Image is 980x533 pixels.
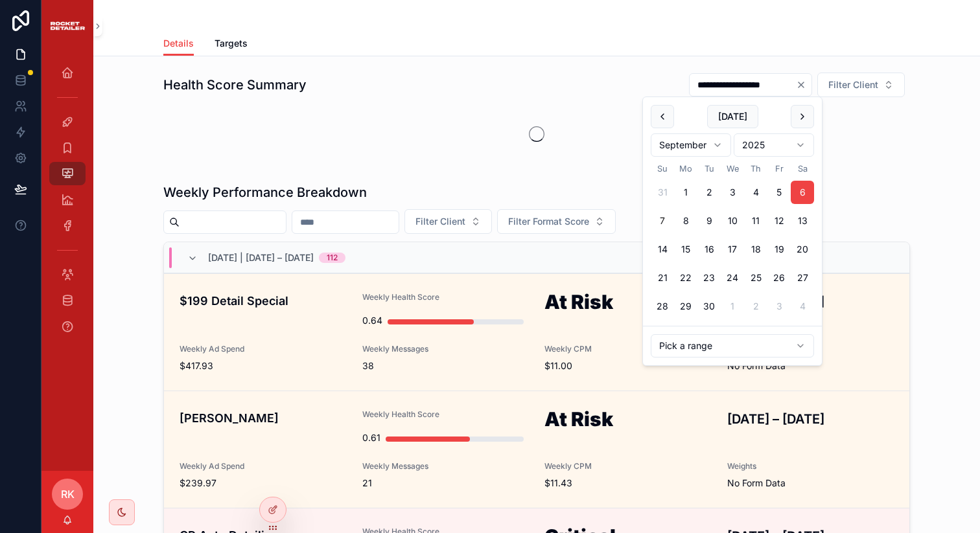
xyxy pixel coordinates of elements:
a: $199 Detail SpecialWeekly Health Score0.64At Risk[DATE] – [DATE]Weekly Ad Spend$417.93Weekly Mess... [164,273,909,391]
button: [DATE] [707,105,758,128]
span: Weekly Health Score [362,409,530,420]
span: Filter Format Score [508,215,589,228]
button: Monday, September 8th, 2025 [674,209,697,232]
span: Targets [215,37,248,50]
a: Targets [215,32,248,58]
th: Friday [767,162,791,176]
button: Sunday, September 21st, 2025 [651,266,674,289]
span: $239.97 [180,477,347,490]
div: 112 [327,253,338,263]
button: Friday, October 3rd, 2025 [767,295,791,318]
h1: At Risk [544,409,712,434]
span: Weekly CPM [544,344,712,354]
span: $417.93 [180,359,347,372]
button: Wednesday, September 17th, 2025 [721,238,744,261]
button: Monday, September 15th, 2025 [674,238,697,261]
img: App logo [49,18,86,34]
span: No Form Data [727,477,786,490]
button: Select Button [497,209,616,234]
h4: [PERSON_NAME] [180,409,347,427]
button: Friday, September 12th, 2025 [767,209,791,232]
table: September 2025 [651,162,814,318]
button: Select Button [404,209,492,234]
th: Saturday [791,162,814,176]
button: Sunday, August 31st, 2025 [651,181,674,204]
span: 21 [362,477,530,490]
button: Clear [796,80,811,90]
button: Monday, September 29th, 2025 [674,295,697,318]
button: Friday, September 5th, 2025 [767,181,791,204]
span: Weekly Messages [362,344,530,354]
a: [PERSON_NAME]Weekly Health Score0.61At Risk[DATE] – [DATE]Weekly Ad Spend$239.97Weekly Messages21... [164,391,909,508]
button: Tuesday, September 2nd, 2025 [697,181,721,204]
span: Weekly Ad Spend [180,344,347,354]
th: Tuesday [697,162,721,176]
h1: Weekly Performance Breakdown [163,183,367,201]
button: Saturday, September 6th, 2025, selected [791,181,814,204]
th: Wednesday [721,162,744,176]
button: Tuesday, September 16th, 2025 [697,238,721,261]
h4: $199 Detail Special [180,292,347,310]
button: Sunday, September 28th, 2025 [651,295,674,318]
button: Saturday, September 20th, 2025 [791,238,814,261]
button: Tuesday, September 30th, 2025 [697,295,721,318]
span: Filter Client [828,78,878,91]
button: Relative time [651,334,814,357]
button: Sunday, September 14th, 2025 [651,238,674,261]
h3: [DATE] – [DATE] [727,409,894,429]
div: 0.64 [362,308,382,334]
span: $11.00 [544,359,712,372]
button: Tuesday, September 9th, 2025 [697,209,721,232]
button: Select Button [817,73,905,97]
button: Tuesday, September 23rd, 2025 [697,266,721,289]
button: Monday, September 1st, 2025 [674,181,697,204]
span: $11.43 [544,477,712,490]
div: scrollable content [41,52,93,355]
span: Weekly Messages [362,461,530,471]
button: Wednesday, October 1st, 2025 [721,295,744,318]
span: Weekly Ad Spend [180,461,347,471]
span: [DATE] | [DATE] – [DATE] [208,251,314,264]
button: Saturday, October 4th, 2025 [791,295,814,318]
span: RK [61,486,75,502]
h1: At Risk [544,292,712,317]
button: Today, Sunday, September 7th, 2025 [651,209,674,232]
span: Filter Client [415,215,465,228]
button: Monday, September 22nd, 2025 [674,266,697,289]
button: Wednesday, September 3rd, 2025 [721,181,744,204]
span: 38 [362,359,530,372]
span: Weights [727,461,894,471]
button: Thursday, September 4th, 2025 [744,181,767,204]
span: Weekly Health Score [362,292,530,302]
button: Thursday, October 2nd, 2025 [744,295,767,318]
div: 0.61 [362,425,380,451]
span: Details [163,37,194,50]
button: Thursday, September 25th, 2025 [744,266,767,289]
span: Weekly CPM [544,461,712,471]
button: Friday, September 19th, 2025 [767,238,791,261]
button: Saturday, September 13th, 2025 [791,209,814,232]
button: Wednesday, September 24th, 2025 [721,266,744,289]
button: Thursday, September 11th, 2025 [744,209,767,232]
th: Sunday [651,162,674,176]
th: Thursday [744,162,767,176]
th: Monday [674,162,697,176]
button: Saturday, September 27th, 2025 [791,266,814,289]
h1: Health Score Summary [163,76,307,94]
button: Thursday, September 18th, 2025 [744,238,767,261]
a: Details [163,32,194,56]
button: Friday, September 26th, 2025 [767,266,791,289]
button: Wednesday, September 10th, 2025 [721,209,744,232]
